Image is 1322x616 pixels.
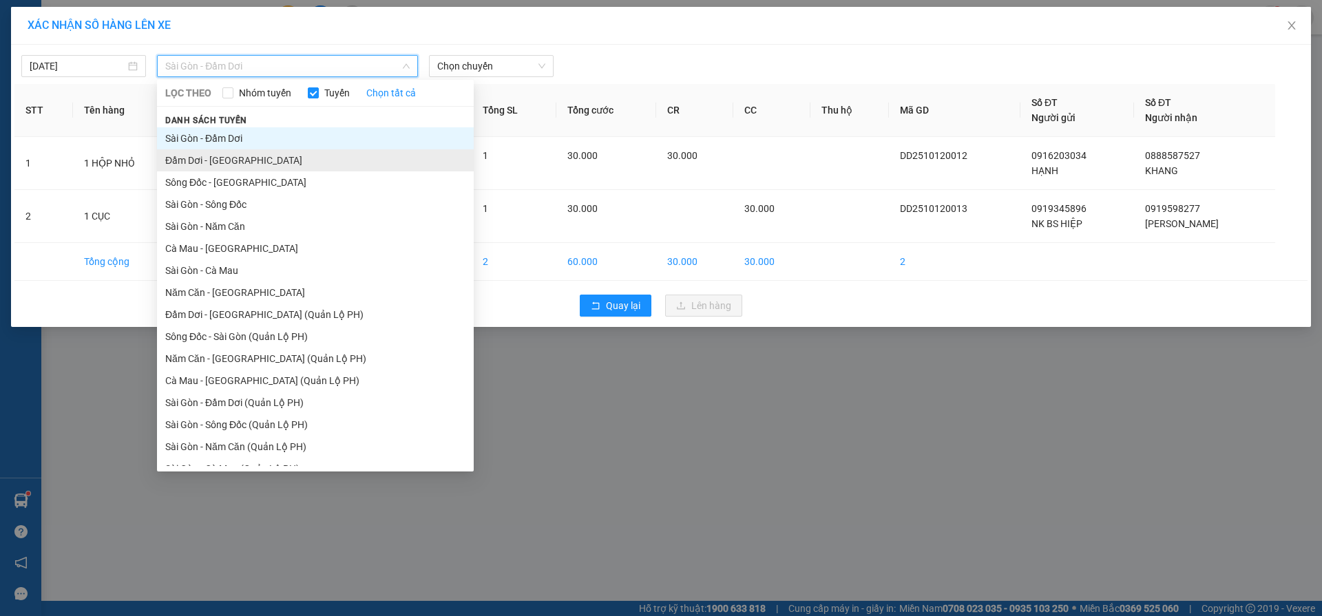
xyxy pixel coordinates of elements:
[165,56,410,76] span: Sài Gòn - Đầm Dơi
[1145,218,1219,229] span: [PERSON_NAME]
[1272,7,1311,45] button: Close
[733,243,810,281] td: 30.000
[472,243,556,281] td: 2
[1031,218,1082,229] span: NK BS HIỆP
[1031,112,1076,123] span: Người gửi
[1286,20,1297,31] span: close
[1145,203,1200,214] span: 0919598277
[810,84,888,137] th: Thu hộ
[437,56,545,76] span: Chọn chuyến
[14,137,73,190] td: 1
[366,85,416,100] a: Chọn tất cả
[6,30,262,47] li: 85 [PERSON_NAME]
[6,47,262,65] li: 02839.63.63.63
[157,348,474,370] li: Năm Căn - [GEOGRAPHIC_DATA] (Quản Lộ PH)
[157,237,474,259] li: Cà Mau - [GEOGRAPHIC_DATA]
[79,9,195,26] b: [PERSON_NAME]
[157,282,474,304] li: Năm Căn - [GEOGRAPHIC_DATA]
[1145,150,1200,161] span: 0888587527
[567,150,598,161] span: 30.000
[606,298,640,313] span: Quay lại
[1031,97,1058,108] span: Số ĐT
[1031,150,1087,161] span: 0916203034
[1031,165,1058,176] span: HẠNH
[165,85,211,100] span: LỌC THEO
[733,84,810,137] th: CC
[79,50,90,61] span: phone
[1145,165,1178,176] span: KHANG
[580,295,651,317] button: rollbackQuay lại
[1031,203,1087,214] span: 0919345896
[157,193,474,215] li: Sài Gòn - Sông Đốc
[591,301,600,312] span: rollback
[79,33,90,44] span: environment
[656,243,733,281] td: 30.000
[73,190,180,243] td: 1 CỤC
[157,414,474,436] li: Sài Gòn - Sông Đốc (Quản Lộ PH)
[483,150,488,161] span: 1
[28,19,171,32] span: XÁC NHẬN SỐ HÀNG LÊN XE
[1145,97,1171,108] span: Số ĐT
[14,84,73,137] th: STT
[665,295,742,317] button: uploadLên hàng
[233,85,297,100] span: Nhóm tuyến
[157,458,474,480] li: Sài Gòn - Cà Mau (Quản Lộ PH)
[483,203,488,214] span: 1
[667,150,697,161] span: 30.000
[157,436,474,458] li: Sài Gòn - Năm Căn (Quản Lộ PH)
[157,114,255,127] span: Danh sách tuyến
[402,62,410,70] span: down
[900,150,967,161] span: DD2510120012
[157,127,474,149] li: Sài Gòn - Đầm Dơi
[6,86,155,109] b: GỬI : VP Đầm Dơi
[157,215,474,237] li: Sài Gòn - Năm Căn
[889,84,1020,137] th: Mã GD
[157,370,474,392] li: Cà Mau - [GEOGRAPHIC_DATA] (Quản Lộ PH)
[157,259,474,282] li: Sài Gòn - Cà Mau
[157,392,474,414] li: Sài Gòn - Đầm Dơi (Quản Lộ PH)
[157,149,474,171] li: Đầm Dơi - [GEOGRAPHIC_DATA]
[319,85,355,100] span: Tuyến
[157,171,474,193] li: Sông Đốc - [GEOGRAPHIC_DATA]
[556,243,657,281] td: 60.000
[656,84,733,137] th: CR
[900,203,967,214] span: DD2510120013
[472,84,556,137] th: Tổng SL
[14,190,73,243] td: 2
[73,243,180,281] td: Tổng cộng
[744,203,775,214] span: 30.000
[73,137,180,190] td: 1 HỘP NHỎ
[73,84,180,137] th: Tên hàng
[556,84,657,137] th: Tổng cước
[30,59,125,74] input: 12/10/2025
[889,243,1020,281] td: 2
[567,203,598,214] span: 30.000
[157,304,474,326] li: Đầm Dơi - [GEOGRAPHIC_DATA] (Quản Lộ PH)
[157,326,474,348] li: Sông Đốc - Sài Gòn (Quản Lộ PH)
[1145,112,1197,123] span: Người nhận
